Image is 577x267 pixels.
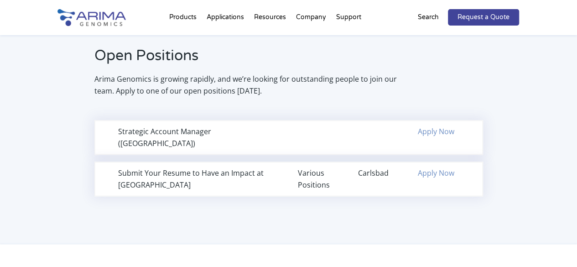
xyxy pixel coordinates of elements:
p: Search [418,11,439,23]
p: Arima Genomics is growing rapidly, and we’re looking for outstanding people to join our team. App... [94,73,398,97]
a: Apply Now [418,168,454,178]
div: Carlsbad [358,167,399,179]
a: Apply Now [418,126,454,136]
div: Submit Your Resume to Have an Impact at [GEOGRAPHIC_DATA] [118,167,279,191]
div: Various Positions [298,167,339,191]
div: Strategic Account Manager ([GEOGRAPHIC_DATA]) [118,126,279,149]
a: Request a Quote [448,9,519,26]
img: Arima-Genomics-logo [57,9,126,26]
h2: Open Positions [94,46,398,73]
